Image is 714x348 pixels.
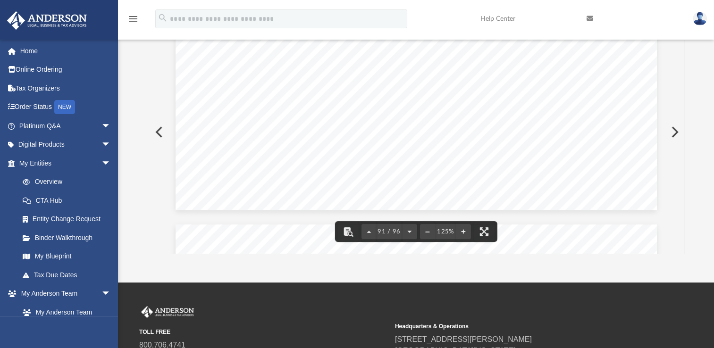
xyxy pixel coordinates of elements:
a: Digital Productsarrow_drop_down [7,135,125,154]
a: menu [127,18,139,25]
button: Zoom in [456,221,471,242]
a: CTA Hub [13,191,125,210]
div: Document Viewer [148,10,684,254]
button: Next File [664,119,684,145]
a: Binder Walkthrough [13,228,125,247]
a: My Blueprint [13,247,120,266]
div: NEW [54,100,75,114]
a: Order StatusNEW [7,98,125,117]
button: Zoom out [420,221,435,242]
a: Overview [13,173,125,191]
button: Previous page [361,221,376,242]
button: 91 / 96 [376,221,402,242]
a: Entity Change Request [13,210,125,229]
a: Home [7,41,125,60]
a: Tax Due Dates [13,265,125,284]
span: By-laws of Trenchman Shoring Services, Inc. [329,172,502,182]
img: User Pic [693,12,707,25]
button: Previous File [148,119,168,145]
button: Enter fullscreen [474,221,495,242]
span: arrow_drop_down [101,284,120,304]
a: [STREET_ADDRESS][PERSON_NAME] [395,335,532,343]
span: 9-1 [410,161,422,171]
i: search [158,13,168,23]
div: File preview [148,10,684,254]
img: Anderson Advisors Platinum Portal [4,11,90,30]
a: My Entitiesarrow_drop_down [7,154,125,173]
span: arrow_drop_down [101,135,120,155]
span: arrow_drop_down [101,116,120,136]
a: My Anderson Teamarrow_drop_down [7,284,120,303]
small: Headquarters & Operations [395,322,644,331]
small: TOLL FREE [139,328,388,336]
button: Toggle findbar [337,221,358,242]
button: Next page [402,221,417,242]
a: Tax Organizers [7,79,125,98]
div: Current zoom level [435,229,456,235]
i: menu [127,13,139,25]
img: Anderson Advisors Platinum Portal [139,306,196,318]
span: 91 / 96 [376,229,402,235]
a: My Anderson Team [13,303,116,322]
span: arrow_drop_down [101,154,120,173]
a: Platinum Q&Aarrow_drop_down [7,116,125,135]
a: Online Ordering [7,60,125,79]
